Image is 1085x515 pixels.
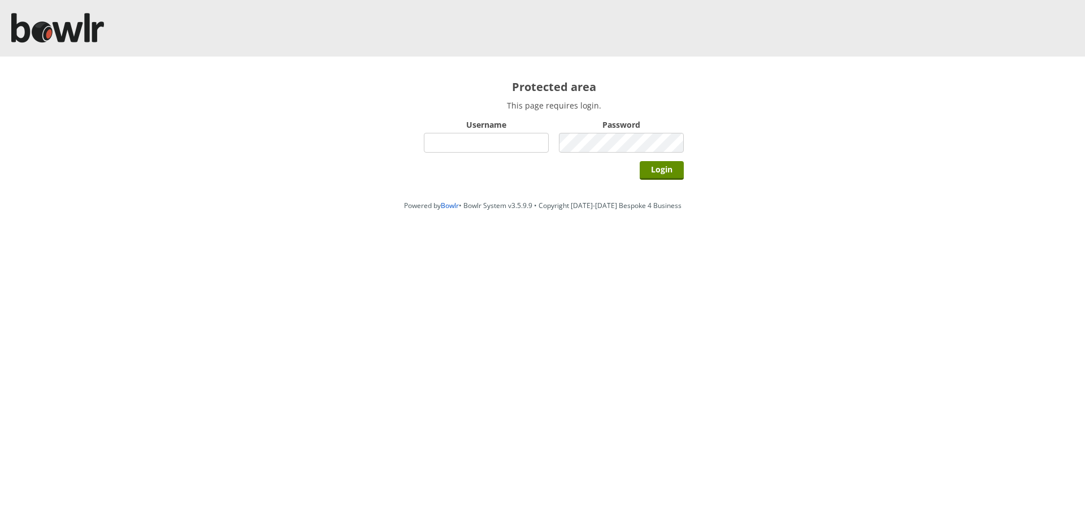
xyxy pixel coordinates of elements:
label: Username [424,119,549,130]
h2: Protected area [424,79,684,94]
span: Powered by • Bowlr System v3.5.9.9 • Copyright [DATE]-[DATE] Bespoke 4 Business [404,201,682,210]
p: This page requires login. [424,100,684,111]
input: Login [640,161,684,180]
label: Password [559,119,684,130]
a: Bowlr [441,201,459,210]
